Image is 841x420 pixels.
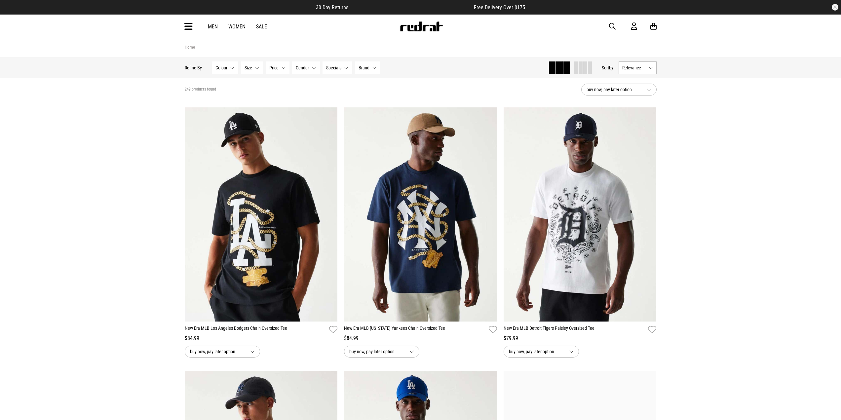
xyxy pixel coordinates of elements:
span: Colour [215,65,227,70]
a: Men [208,23,218,30]
span: Brand [359,65,369,70]
img: New Era Mlb Detroit Tigers Paisley Oversized Tee in White [504,107,657,322]
button: Price [266,61,289,74]
button: Size [241,61,263,74]
a: Women [228,23,246,30]
button: buy now, pay later option [185,346,260,358]
span: Gender [296,65,309,70]
button: Relevance [619,61,657,74]
a: New Era MLB Los Angeles Dodgers Chain Oversized Tee [185,325,327,334]
img: Redrat logo [400,21,443,31]
span: by [609,65,613,70]
button: buy now, pay later option [504,346,579,358]
span: Size [245,65,252,70]
img: New Era Mlb Los Angeles Dodgers Chain Oversized Tee in Black [185,107,338,322]
button: Gender [292,61,320,74]
span: buy now, pay later option [509,348,564,356]
p: Refine By [185,65,202,70]
span: 249 products found [185,87,216,92]
span: Specials [326,65,341,70]
span: buy now, pay later option [349,348,404,356]
span: Price [269,65,279,70]
a: Home [185,45,195,50]
div: $79.99 [504,334,657,342]
span: buy now, pay later option [190,348,245,356]
span: 30 Day Returns [316,4,348,11]
span: Free Delivery Over $175 [474,4,525,11]
div: $84.99 [185,334,338,342]
button: buy now, pay later option [581,84,657,95]
a: New Era MLB [US_STATE] Yankees Chain Oversized Tee [344,325,486,334]
button: Brand [355,61,380,74]
button: Sortby [602,64,613,72]
img: New Era Mlb New York Yankees Chain Oversized Tee in Blue [344,107,497,322]
a: New Era MLB Detroit Tigers Paisley Oversized Tee [504,325,646,334]
span: buy now, pay later option [587,86,641,94]
div: $84.99 [344,334,497,342]
iframe: Customer reviews powered by Trustpilot [362,4,461,11]
span: Relevance [622,65,646,70]
button: Specials [323,61,352,74]
a: Sale [256,23,267,30]
button: buy now, pay later option [344,346,419,358]
button: Colour [212,61,238,74]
